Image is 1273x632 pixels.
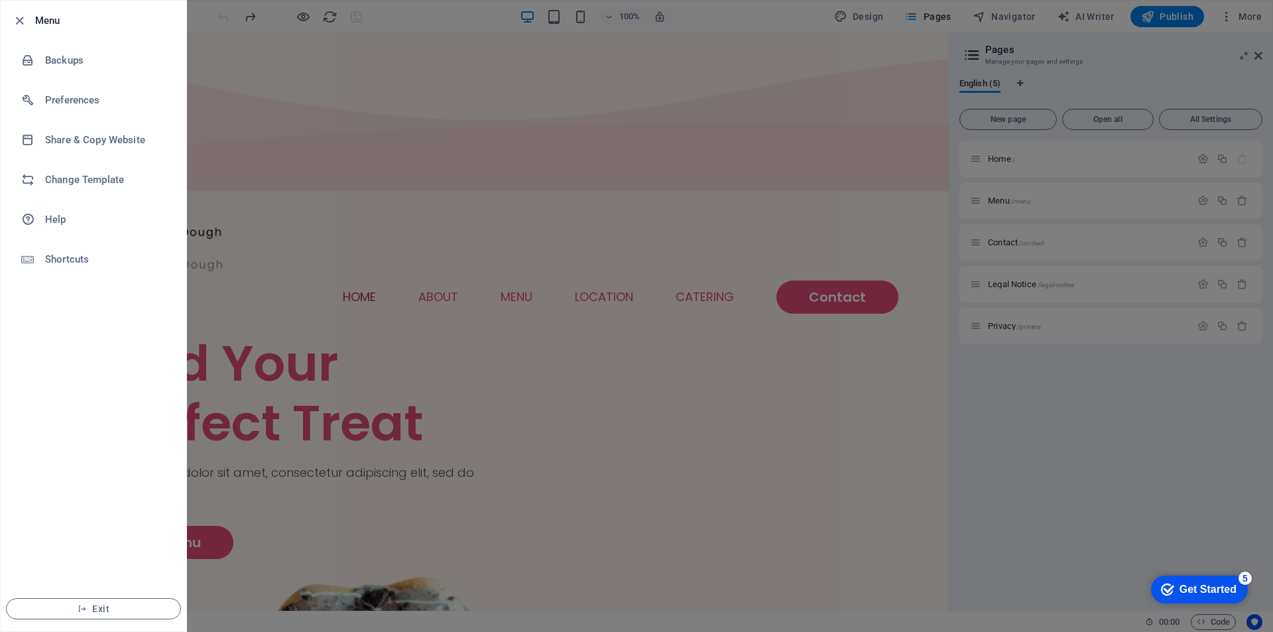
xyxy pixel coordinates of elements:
h6: Menu [35,13,176,29]
h6: Preferences [45,92,168,108]
h6: Shortcuts [45,251,168,267]
button: Exit [6,598,181,619]
h6: Change Template [45,172,168,188]
div: 5 [98,3,111,16]
h6: Share & Copy Website [45,132,168,148]
div: Get Started [39,15,96,27]
a: Help [1,200,186,239]
h6: Help [45,212,168,227]
span: Exit [17,603,170,614]
h6: Backups [45,52,168,68]
div: Get Started 5 items remaining, 0% complete [11,7,107,34]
